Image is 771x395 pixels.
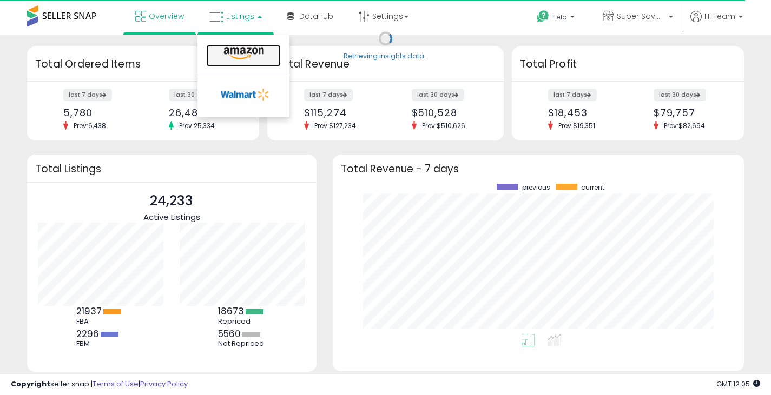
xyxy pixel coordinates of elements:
div: $18,453 [548,107,620,118]
span: Active Listings [143,211,200,223]
div: 26,481 [169,107,240,118]
label: last 7 days [548,89,597,101]
h3: Total Listings [35,165,308,173]
span: Prev: $19,351 [553,121,601,130]
span: 2025-10-6 12:05 GMT [716,379,760,389]
span: Prev: $127,234 [309,121,361,130]
b: 21937 [76,305,102,318]
label: last 30 days [654,89,706,101]
i: Get Help [536,10,550,23]
div: seller snap | | [11,379,188,390]
span: Prev: 6,438 [68,121,111,130]
b: 2296 [76,327,99,340]
span: previous [522,184,550,191]
a: Terms of Use [93,379,139,389]
h3: Total Ordered Items [35,57,251,72]
h3: Total Revenue [275,57,496,72]
span: Prev: $82,694 [658,121,710,130]
div: Not Repriced [218,339,267,348]
span: Hi Team [704,11,735,22]
label: last 30 days [169,89,221,101]
p: 24,233 [143,191,200,211]
span: Super Savings Now (NEW) [617,11,665,22]
label: last 7 days [304,89,353,101]
b: 5560 [218,327,241,340]
span: Prev: $510,626 [417,121,471,130]
span: Help [552,12,567,22]
h3: Total Profit [520,57,736,72]
div: FBA [76,317,125,326]
label: last 7 days [63,89,112,101]
div: $79,757 [654,107,725,118]
span: DataHub [299,11,333,22]
a: Privacy Policy [140,379,188,389]
label: last 30 days [412,89,464,101]
strong: Copyright [11,379,50,389]
a: Hi Team [690,11,743,35]
div: $115,274 [304,107,377,118]
div: Retrieving insights data.. [344,52,427,62]
div: Repriced [218,317,267,326]
div: $510,528 [412,107,485,118]
h3: Total Revenue - 7 days [341,165,736,173]
span: Prev: 25,334 [174,121,220,130]
div: 5,780 [63,107,135,118]
div: FBM [76,339,125,348]
span: current [581,184,604,191]
a: Help [528,2,585,35]
b: 18673 [218,305,244,318]
span: Overview [149,11,184,22]
span: Listings [226,11,254,22]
